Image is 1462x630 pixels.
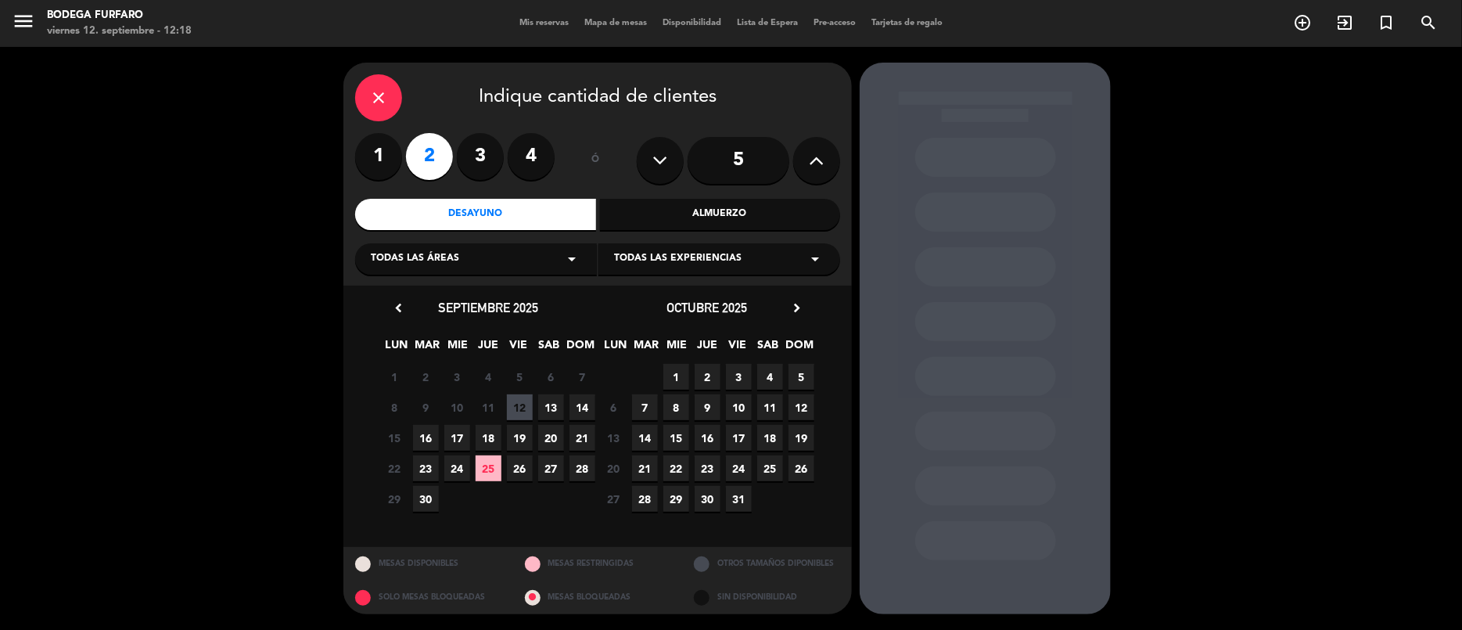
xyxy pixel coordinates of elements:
[695,336,720,362] span: JUE
[444,425,470,451] span: 17
[726,486,752,512] span: 31
[382,455,408,481] span: 22
[384,336,410,362] span: LUN
[569,364,595,390] span: 7
[569,425,595,451] span: 21
[444,364,470,390] span: 3
[664,336,690,362] span: MIE
[513,581,683,614] div: MESAS BLOQUEADAS
[570,133,621,188] div: ó
[663,425,689,451] span: 15
[12,9,35,33] i: menu
[756,336,781,362] span: SAB
[507,364,533,390] span: 5
[343,581,513,614] div: SOLO MESAS BLOQUEADAS
[47,23,192,39] div: viernes 12. septiembre - 12:18
[634,336,659,362] span: MAR
[415,336,440,362] span: MAR
[757,425,783,451] span: 18
[355,199,596,230] div: Desayuno
[601,486,627,512] span: 27
[476,425,501,451] span: 18
[507,394,533,420] span: 12
[667,300,748,315] span: octubre 2025
[355,133,402,180] label: 1
[757,394,783,420] span: 11
[444,394,470,420] span: 10
[806,250,824,268] i: arrow_drop_down
[682,547,852,581] div: OTROS TAMAÑOS DIPONIBLES
[1378,13,1396,32] i: turned_in_not
[413,425,439,451] span: 16
[406,133,453,180] label: 2
[476,394,501,420] span: 11
[413,486,439,512] span: 30
[695,455,720,481] span: 23
[444,455,470,481] span: 24
[476,455,501,481] span: 25
[355,74,840,121] div: Indique cantidad de clientes
[663,486,689,512] span: 29
[538,364,564,390] span: 6
[538,394,564,420] span: 13
[1420,13,1439,32] i: search
[786,336,812,362] span: DOM
[506,336,532,362] span: VIE
[788,455,814,481] span: 26
[603,336,629,362] span: LUN
[382,364,408,390] span: 1
[663,364,689,390] span: 1
[601,425,627,451] span: 13
[601,394,627,420] span: 6
[382,486,408,512] span: 29
[695,394,720,420] span: 9
[726,394,752,420] span: 10
[788,425,814,451] span: 19
[788,394,814,420] span: 12
[695,486,720,512] span: 30
[569,455,595,481] span: 28
[513,547,683,581] div: MESAS RESTRINGIDAS
[757,364,783,390] span: 4
[371,251,459,267] span: Todas las áreas
[663,394,689,420] span: 8
[538,425,564,451] span: 20
[569,394,595,420] span: 14
[507,425,533,451] span: 19
[632,455,658,481] span: 21
[806,19,864,27] span: Pre-acceso
[632,486,658,512] span: 28
[600,199,841,230] div: Almuerzo
[413,364,439,390] span: 2
[695,425,720,451] span: 16
[695,364,720,390] span: 2
[382,425,408,451] span: 15
[1335,13,1354,32] i: exit_to_app
[508,133,555,180] label: 4
[47,8,192,23] div: Bodega Furfaro
[390,300,407,316] i: chevron_left
[457,133,504,180] label: 3
[726,455,752,481] span: 24
[663,455,689,481] span: 22
[562,250,581,268] i: arrow_drop_down
[601,455,627,481] span: 20
[382,394,408,420] span: 8
[788,300,805,316] i: chevron_right
[757,455,783,481] span: 25
[577,19,655,27] span: Mapa de mesas
[655,19,729,27] span: Disponibilidad
[507,455,533,481] span: 26
[12,9,35,38] button: menu
[476,364,501,390] span: 4
[537,336,562,362] span: SAB
[512,19,577,27] span: Mis reservas
[729,19,806,27] span: Lista de Espera
[614,251,742,267] span: Todas las experiencias
[632,425,658,451] span: 14
[438,300,538,315] span: septiembre 2025
[343,547,513,581] div: MESAS DISPONIBLES
[726,425,752,451] span: 17
[538,455,564,481] span: 27
[725,336,751,362] span: VIE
